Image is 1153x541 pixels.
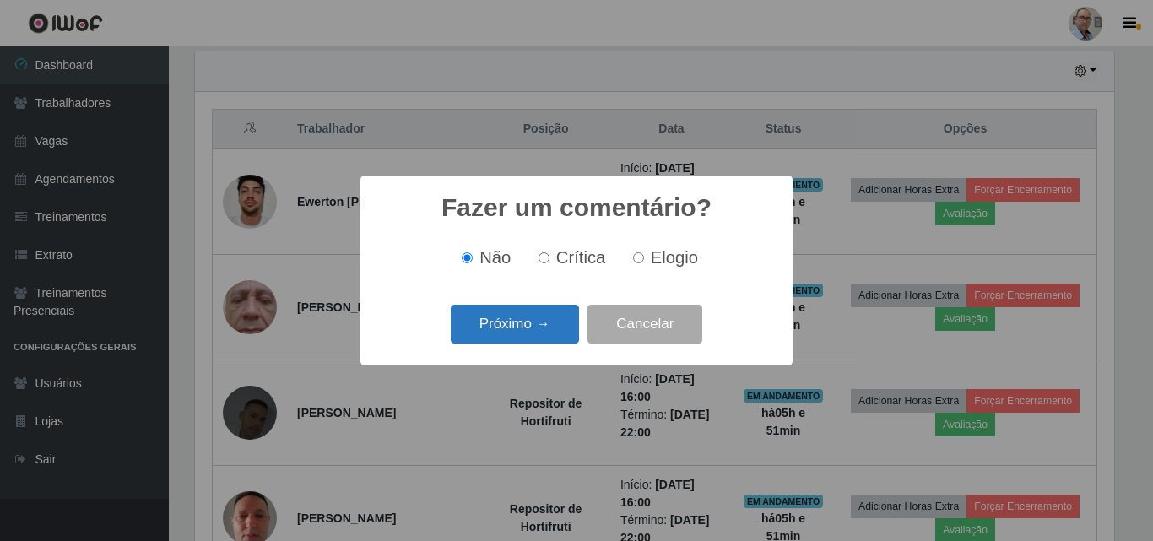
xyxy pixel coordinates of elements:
[441,192,712,223] h2: Fazer um comentário?
[587,305,702,344] button: Cancelar
[479,248,511,267] span: Não
[556,248,606,267] span: Crítica
[451,305,579,344] button: Próximo →
[539,252,549,263] input: Crítica
[651,248,698,267] span: Elogio
[462,252,473,263] input: Não
[633,252,644,263] input: Elogio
